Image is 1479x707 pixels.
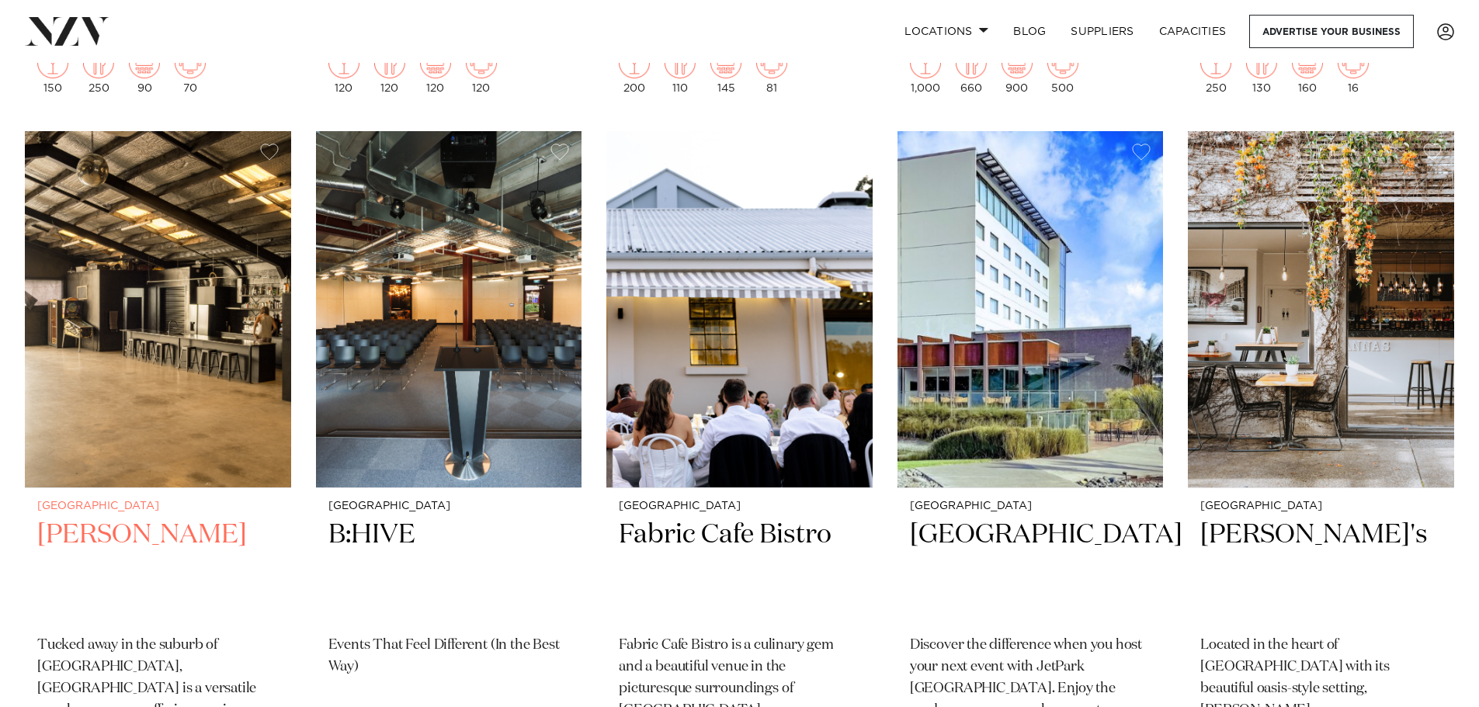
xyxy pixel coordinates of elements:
div: 200 [619,47,650,94]
div: 250 [83,47,114,94]
a: BLOG [1001,15,1058,48]
small: [GEOGRAPHIC_DATA] [910,501,1151,512]
small: [GEOGRAPHIC_DATA] [619,501,860,512]
small: [GEOGRAPHIC_DATA] [1200,501,1442,512]
small: [GEOGRAPHIC_DATA] [37,501,279,512]
div: 250 [1200,47,1231,94]
div: 500 [1047,47,1078,94]
h2: [PERSON_NAME]'s [1200,518,1442,622]
div: 160 [1292,47,1323,94]
div: 145 [710,47,741,94]
small: [GEOGRAPHIC_DATA] [328,501,570,512]
h2: [PERSON_NAME] [37,518,279,622]
div: 110 [665,47,696,94]
h2: [GEOGRAPHIC_DATA] [910,518,1151,622]
div: 120 [328,47,359,94]
div: 120 [374,47,405,94]
h2: Fabric Cafe Bistro [619,518,860,622]
a: Capacities [1147,15,1239,48]
div: 90 [129,47,160,94]
div: 130 [1246,47,1277,94]
div: 150 [37,47,68,94]
a: Locations [892,15,1001,48]
p: Events That Feel Different (In the Best Way) [328,635,570,678]
div: 1,000 [910,47,941,94]
h2: B:HIVE [328,518,570,622]
div: 120 [420,47,451,94]
a: Advertise your business [1249,15,1414,48]
img: nzv-logo.png [25,17,109,45]
div: 660 [956,47,987,94]
a: SUPPLIERS [1058,15,1146,48]
div: 120 [466,47,497,94]
div: 900 [1002,47,1033,94]
div: 70 [175,47,206,94]
div: 81 [756,47,787,94]
div: 16 [1338,47,1369,94]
